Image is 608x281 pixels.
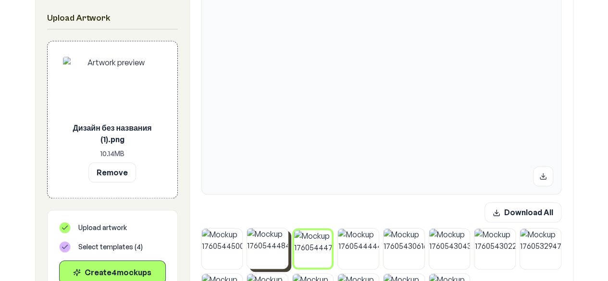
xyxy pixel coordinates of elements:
img: Mockup 1760543043454 [429,229,470,269]
p: Дизайн без названия (1).png [63,122,162,145]
span: Upload artwork [78,223,127,232]
p: 10.14 MB [63,149,162,159]
img: Mockup 1760543061682 [384,229,424,269]
img: Mockup 1760544500098 [202,229,243,269]
div: Create 4 mockup s [67,267,158,278]
h2: Upload Artwork [47,12,178,25]
img: Mockup 1760532947291 [520,229,561,269]
button: Remove [88,162,136,183]
img: Mockup 1760544470220 [294,230,332,268]
img: Mockup 1760544444769 [338,229,379,269]
button: Download All [484,202,561,222]
span: Select templates ( 4 ) [78,242,143,252]
img: Artwork preview [63,57,162,118]
img: Mockup 1760544484864 [247,228,288,269]
button: Download mockup [533,166,553,186]
img: Mockup 1760543022757 [474,229,515,269]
